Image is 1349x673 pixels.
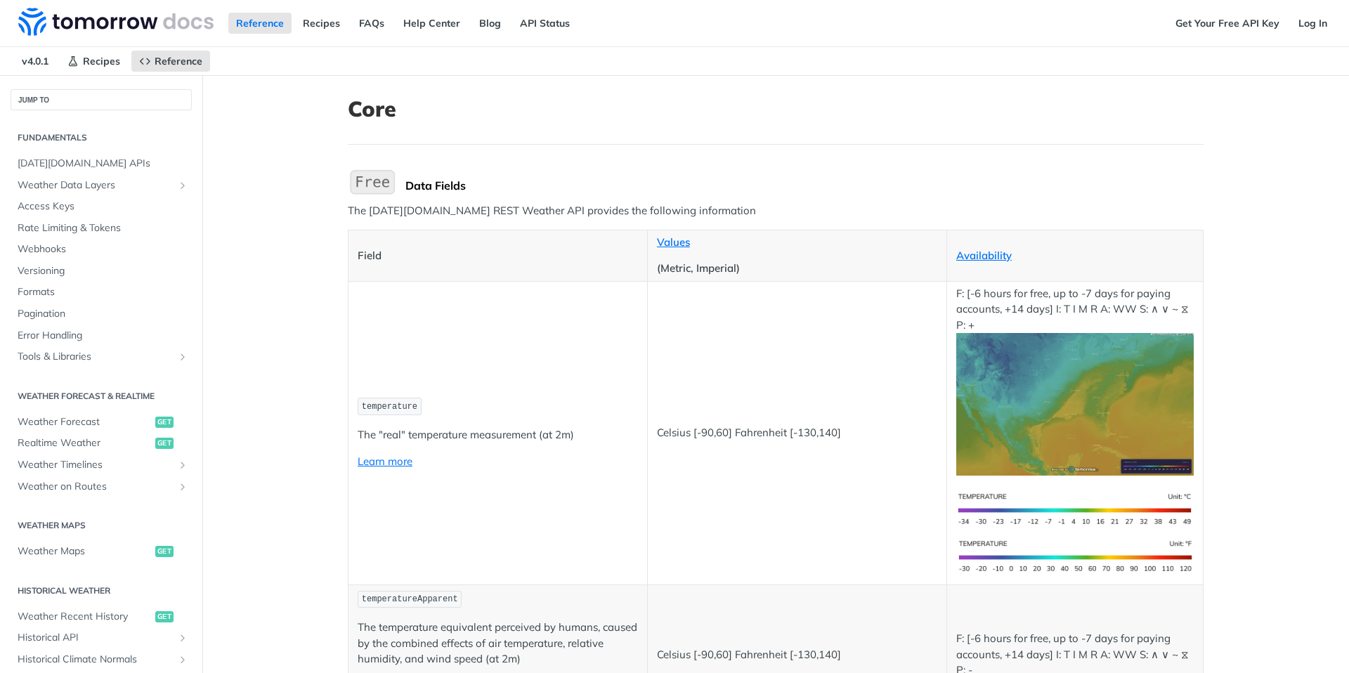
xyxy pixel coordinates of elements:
[11,541,192,562] a: Weather Mapsget
[1291,13,1335,34] a: Log In
[18,631,174,645] span: Historical API
[155,417,174,428] span: get
[657,235,690,249] a: Values
[295,13,348,34] a: Recipes
[83,55,120,67] span: Recipes
[11,175,192,196] a: Weather Data LayersShow subpages for Weather Data Layers
[18,436,152,450] span: Realtime Weather
[351,13,392,34] a: FAQs
[18,350,174,364] span: Tools & Libraries
[18,264,188,278] span: Versioning
[358,427,638,443] p: The "real" temperature measurement (at 2m)
[396,13,468,34] a: Help Center
[11,239,192,260] a: Webhooks
[358,398,422,415] code: temperature
[18,653,174,667] span: Historical Climate Normals
[11,649,192,670] a: Historical Climate NormalsShow subpages for Historical Climate Normals
[18,200,188,214] span: Access Keys
[405,178,1204,192] div: Data Fields
[956,502,1194,515] span: Expand image
[18,458,174,472] span: Weather Timelines
[177,351,188,362] button: Show subpages for Tools & Libraries
[11,282,192,303] a: Formats
[11,218,192,239] a: Rate Limiting & Tokens
[11,89,192,110] button: JUMP TO
[131,51,210,72] a: Reference
[11,303,192,325] a: Pagination
[348,203,1204,219] p: The [DATE][DOMAIN_NAME] REST Weather API provides the following information
[11,131,192,144] h2: Fundamentals
[18,415,152,429] span: Weather Forecast
[11,519,192,532] h2: Weather Maps
[18,285,188,299] span: Formats
[177,654,188,665] button: Show subpages for Historical Climate Normals
[657,647,937,663] p: Celsius [-90,60] Fahrenheit [-130,140]
[177,459,188,471] button: Show subpages for Weather Timelines
[18,544,152,558] span: Weather Maps
[358,620,638,667] p: The temperature equivalent perceived by humans, caused by the combined effects of air temperature...
[18,610,152,624] span: Weather Recent History
[11,476,192,497] a: Weather on RoutesShow subpages for Weather on Routes
[18,329,188,343] span: Error Handling
[18,157,188,171] span: [DATE][DOMAIN_NAME] APIs
[11,433,192,454] a: Realtime Weatherget
[11,153,192,174] a: [DATE][DOMAIN_NAME] APIs
[60,51,128,72] a: Recipes
[358,455,412,468] a: Learn more
[471,13,509,34] a: Blog
[956,249,1012,262] a: Availability
[11,325,192,346] a: Error Handling
[11,196,192,217] a: Access Keys
[11,627,192,648] a: Historical APIShow subpages for Historical API
[155,55,202,67] span: Reference
[155,546,174,557] span: get
[177,632,188,643] button: Show subpages for Historical API
[11,346,192,367] a: Tools & LibrariesShow subpages for Tools & Libraries
[348,96,1204,122] h1: Core
[18,480,174,494] span: Weather on Routes
[18,178,174,192] span: Weather Data Layers
[956,397,1194,410] span: Expand image
[228,13,292,34] a: Reference
[956,549,1194,562] span: Expand image
[11,455,192,476] a: Weather TimelinesShow subpages for Weather Timelines
[956,286,1194,476] p: F: [-6 hours for free, up to -7 days for paying accounts, +14 days] I: T I M R A: WW S: ∧ ∨ ~ ⧖ P: +
[1168,13,1287,34] a: Get Your Free API Key
[177,481,188,492] button: Show subpages for Weather on Routes
[155,611,174,622] span: get
[18,242,188,256] span: Webhooks
[512,13,578,34] a: API Status
[11,261,192,282] a: Versioning
[358,248,638,264] p: Field
[11,390,192,403] h2: Weather Forecast & realtime
[155,438,174,449] span: get
[657,261,937,277] p: (Metric, Imperial)
[18,8,214,36] img: Tomorrow.io Weather API Docs
[11,412,192,433] a: Weather Forecastget
[657,425,937,441] p: Celsius [-90,60] Fahrenheit [-130,140]
[11,606,192,627] a: Weather Recent Historyget
[18,221,188,235] span: Rate Limiting & Tokens
[177,180,188,191] button: Show subpages for Weather Data Layers
[358,591,462,608] code: temperatureApparent
[11,584,192,597] h2: Historical Weather
[18,307,188,321] span: Pagination
[14,51,56,72] span: v4.0.1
